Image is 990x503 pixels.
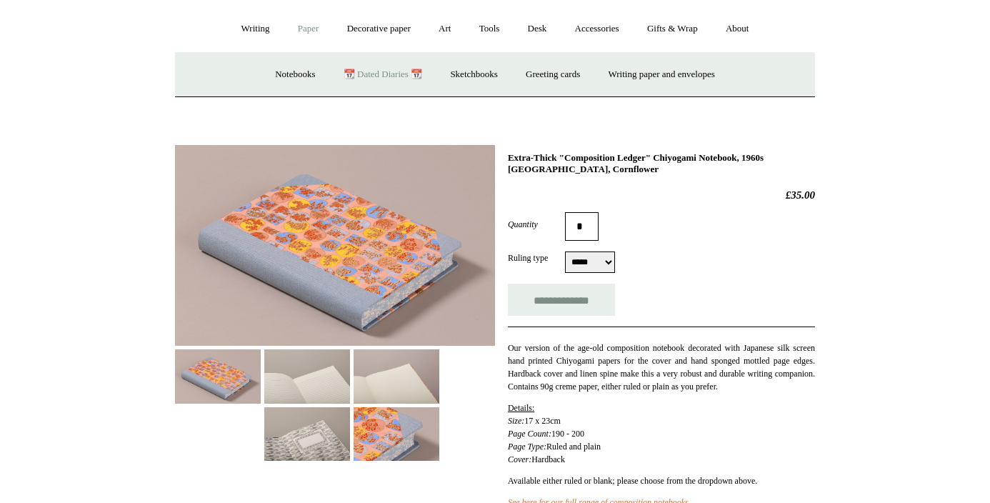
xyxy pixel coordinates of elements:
[713,10,762,48] a: About
[334,10,424,48] a: Decorative paper
[437,56,510,94] a: Sketchbooks
[508,474,815,487] p: Available either ruled or blank; please choose from the dropdown above.
[229,10,283,48] a: Writing
[508,189,815,201] h2: £35.00
[508,152,815,174] h1: Extra-Thick "Composition Ledger" Chiyogami Notebook, 1960s [GEOGRAPHIC_DATA], Cornflower
[175,349,261,403] img: Extra-Thick "Composition Ledger" Chiyogami Notebook, 1960s Japan, Cornflower
[515,10,560,48] a: Desk
[508,218,565,231] label: Quantity
[285,10,332,48] a: Paper
[354,349,439,403] img: Extra-Thick "Composition Ledger" Chiyogami Notebook, 1960s Japan, Cornflower
[466,10,513,48] a: Tools
[546,442,601,452] span: Ruled and plain
[264,349,350,403] img: Extra-Thick "Composition Ledger" Chiyogami Notebook, 1960s Japan, Cornflower
[513,56,593,94] a: Greeting cards
[524,416,561,426] span: 17 x 23cm
[508,403,534,413] span: Details:
[634,10,711,48] a: Gifts & Wrap
[596,56,728,94] a: Writing paper and envelopes
[508,429,551,439] em: Page Count:
[508,402,815,466] p: 190 - 200
[508,416,524,426] em: Size:
[264,407,350,461] img: Extra-Thick "Composition Ledger" Chiyogami Notebook, 1960s Japan, Cornflower
[508,454,531,464] em: Cover:
[508,251,565,264] label: Ruling type
[508,442,546,452] em: Page Type:
[426,10,464,48] a: Art
[562,10,632,48] a: Accessories
[354,407,439,461] img: Extra-Thick "Composition Ledger" Chiyogami Notebook, 1960s Japan, Cornflower
[262,56,328,94] a: Notebooks
[531,454,565,464] span: Hardback
[331,56,435,94] a: 📆 Dated Diaries 📆
[508,343,815,392] span: Our version of the age-old composition notebook decorated with Japanese silk screen hand printed ...
[175,145,495,346] img: Extra-Thick "Composition Ledger" Chiyogami Notebook, 1960s Japan, Cornflower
